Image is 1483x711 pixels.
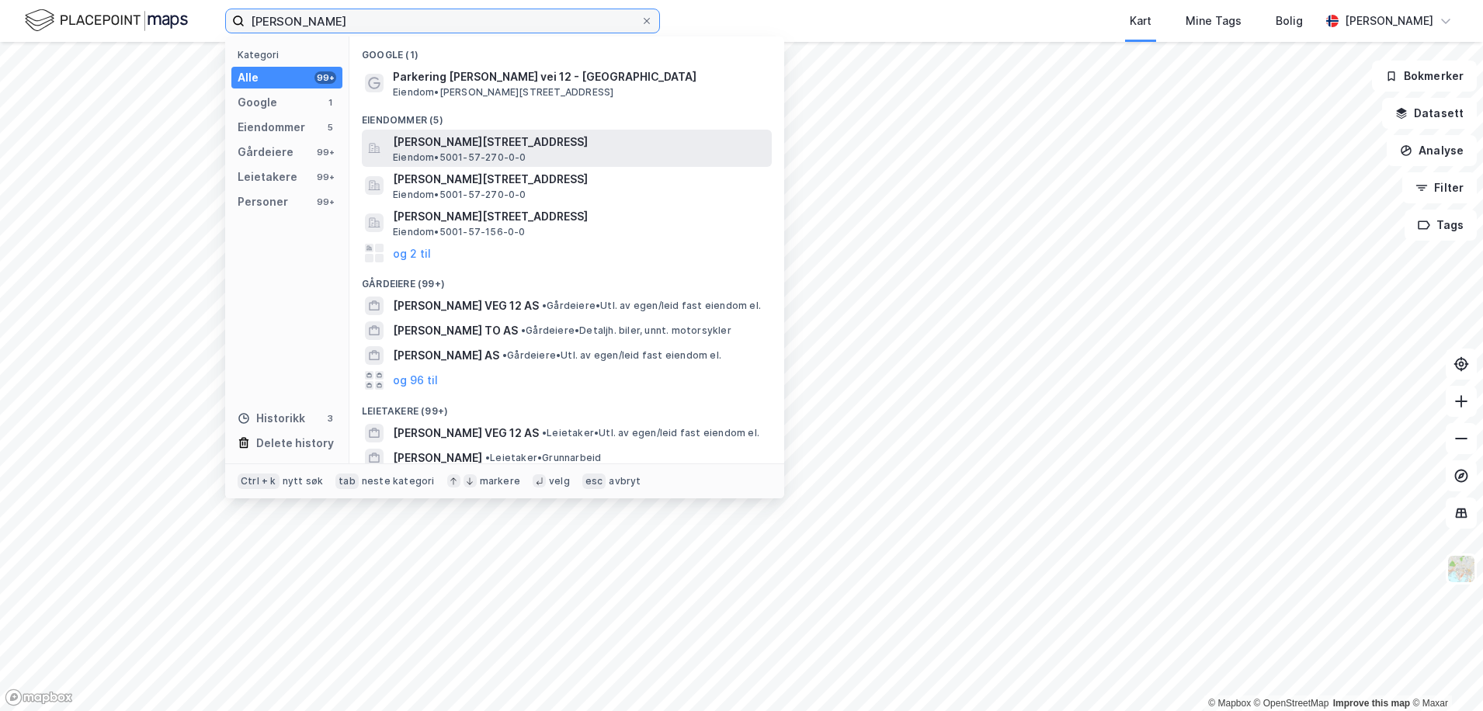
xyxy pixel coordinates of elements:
[1333,698,1410,709] a: Improve this map
[1447,554,1476,584] img: Z
[393,189,526,201] span: Eiendom • 5001-57-270-0-0
[1130,12,1151,30] div: Kart
[324,121,336,134] div: 5
[1254,698,1329,709] a: OpenStreetMap
[238,168,297,186] div: Leietakere
[349,265,784,293] div: Gårdeiere (99+)
[393,424,539,442] span: [PERSON_NAME] VEG 12 AS
[238,143,293,161] div: Gårdeiere
[502,349,721,362] span: Gårdeiere • Utl. av egen/leid fast eiendom el.
[542,427,759,439] span: Leietaker • Utl. av egen/leid fast eiendom el.
[1208,698,1251,709] a: Mapbox
[582,473,606,489] div: esc
[393,226,526,238] span: Eiendom • 5001-57-156-0-0
[314,71,336,84] div: 99+
[549,475,570,487] div: velg
[1276,12,1303,30] div: Bolig
[1345,12,1433,30] div: [PERSON_NAME]
[349,102,784,130] div: Eiendommer (5)
[314,196,336,208] div: 99+
[314,171,336,183] div: 99+
[324,412,336,425] div: 3
[393,151,526,164] span: Eiendom • 5001-57-270-0-0
[349,36,784,64] div: Google (1)
[393,133,766,151] span: [PERSON_NAME][STREET_ADDRESS]
[245,9,641,33] input: Søk på adresse, matrikkel, gårdeiere, leietakere eller personer
[256,434,334,453] div: Delete history
[393,244,431,262] button: og 2 til
[1186,12,1242,30] div: Mine Tags
[542,300,547,311] span: •
[393,170,766,189] span: [PERSON_NAME][STREET_ADDRESS]
[480,475,520,487] div: markere
[25,7,188,34] img: logo.f888ab2527a4732fd821a326f86c7f29.svg
[485,452,601,464] span: Leietaker • Grunnarbeid
[393,346,499,365] span: [PERSON_NAME] AS
[542,427,547,439] span: •
[393,207,766,226] span: [PERSON_NAME][STREET_ADDRESS]
[335,473,359,489] div: tab
[324,96,336,109] div: 1
[1405,636,1483,711] iframe: Chat Widget
[1402,172,1477,203] button: Filter
[502,349,507,361] span: •
[5,688,73,706] a: Mapbox homepage
[1405,210,1477,241] button: Tags
[485,452,490,463] span: •
[238,409,305,428] div: Historikk
[238,68,259,87] div: Alle
[349,393,784,421] div: Leietakere (99+)
[393,449,482,467] span: [PERSON_NAME]
[314,146,336,158] div: 99+
[238,473,280,489] div: Ctrl + k
[238,192,288,211] div: Personer
[238,118,305,137] div: Eiendommer
[393,371,438,390] button: og 96 til
[283,475,324,487] div: nytt søk
[393,68,766,86] span: Parkering [PERSON_NAME] vei 12 - [GEOGRAPHIC_DATA]
[362,475,435,487] div: neste kategori
[521,324,731,337] span: Gårdeiere • Detaljh. biler, unnt. motorsykler
[542,300,761,312] span: Gårdeiere • Utl. av egen/leid fast eiendom el.
[393,321,518,340] span: [PERSON_NAME] TO AS
[1387,135,1477,166] button: Analyse
[521,324,526,336] span: •
[609,475,641,487] div: avbryt
[238,49,342,61] div: Kategori
[1372,61,1477,92] button: Bokmerker
[238,93,277,112] div: Google
[1382,98,1477,129] button: Datasett
[393,86,613,99] span: Eiendom • [PERSON_NAME][STREET_ADDRESS]
[393,297,539,315] span: [PERSON_NAME] VEG 12 AS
